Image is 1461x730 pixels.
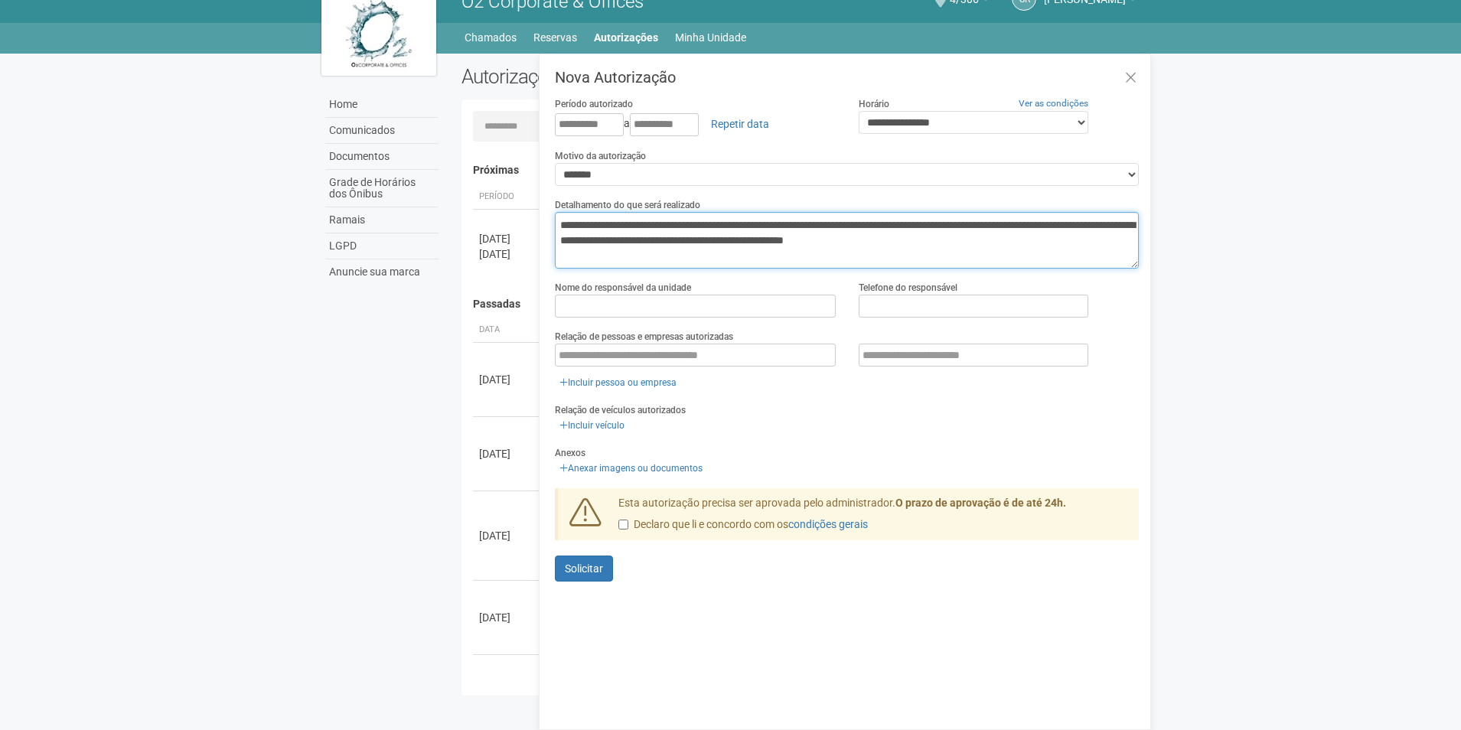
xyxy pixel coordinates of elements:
[895,497,1066,509] strong: O prazo de aprovação é de até 24h.
[325,118,439,144] a: Comunicados
[325,92,439,118] a: Home
[479,684,536,699] div: [DATE]
[325,207,439,233] a: Ramais
[701,111,779,137] a: Repetir data
[473,184,542,210] th: Período
[594,27,658,48] a: Autorizações
[555,460,707,477] a: Anexar imagens ou documentos
[555,97,633,111] label: Período autorizado
[555,403,686,417] label: Relação de veículos autorizados
[473,165,1129,176] h4: Próximas
[555,149,646,163] label: Motivo da autorização
[555,111,836,137] div: a
[555,198,700,212] label: Detalhamento do que será realizado
[859,281,957,295] label: Telefone do responsável
[479,372,536,387] div: [DATE]
[555,556,613,582] button: Solicitar
[555,417,629,434] a: Incluir veículo
[618,520,628,530] input: Declaro que li e concordo com oscondições gerais
[607,496,1140,540] div: Esta autorização precisa ser aprovada pelo administrador.
[465,27,517,48] a: Chamados
[473,298,1129,310] h4: Passadas
[555,374,681,391] a: Incluir pessoa ou empresa
[859,97,889,111] label: Horário
[479,610,536,625] div: [DATE]
[325,144,439,170] a: Documentos
[555,446,585,460] label: Anexos
[555,70,1139,85] h3: Nova Autorização
[1019,98,1088,109] a: Ver as condições
[325,259,439,285] a: Anuncie sua marca
[479,528,536,543] div: [DATE]
[618,517,868,533] label: Declaro que li e concordo com os
[461,65,789,88] h2: Autorizações
[555,281,691,295] label: Nome do responsável da unidade
[473,318,542,343] th: Data
[788,518,868,530] a: condições gerais
[533,27,577,48] a: Reservas
[479,246,536,262] div: [DATE]
[675,27,746,48] a: Minha Unidade
[555,330,733,344] label: Relação de pessoas e empresas autorizadas
[325,170,439,207] a: Grade de Horários dos Ônibus
[565,562,603,575] span: Solicitar
[479,446,536,461] div: [DATE]
[325,233,439,259] a: LGPD
[479,231,536,246] div: [DATE]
